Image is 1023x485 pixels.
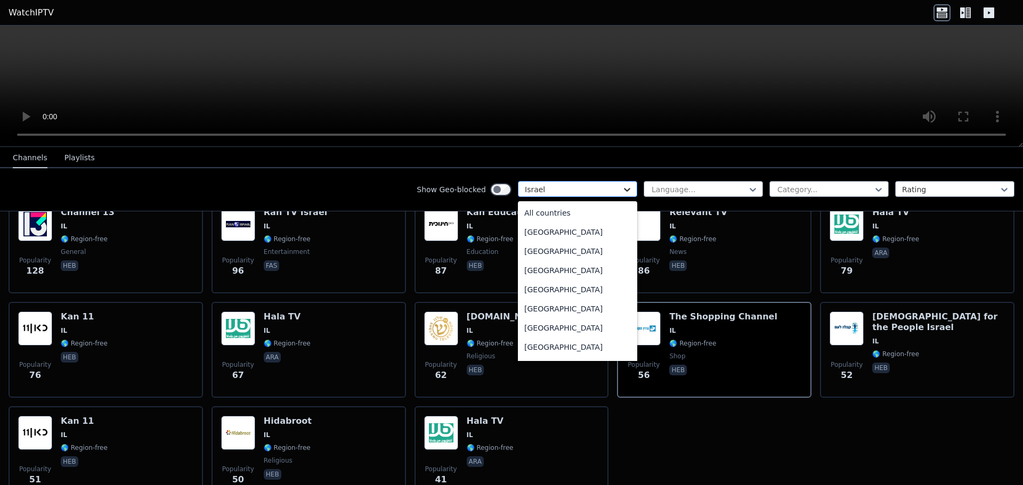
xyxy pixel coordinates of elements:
[61,248,86,256] span: general
[628,360,660,369] span: Popularity
[872,311,1005,333] h6: [DEMOGRAPHIC_DATA] for the People Israel
[467,248,499,256] span: education
[467,260,484,271] p: heb
[872,337,879,346] span: IL
[61,222,67,231] span: IL
[467,431,473,439] span: IL
[19,360,51,369] span: Popularity
[872,248,889,258] p: ara
[264,456,293,465] span: religious
[232,265,244,277] span: 96
[18,311,52,346] img: Kan 11
[18,416,52,450] img: Kan 11
[9,6,54,19] a: WatchIPTV
[518,299,637,318] div: [GEOGRAPHIC_DATA]
[518,261,637,280] div: [GEOGRAPHIC_DATA]
[264,207,327,218] h6: Ran TV Israel
[872,207,919,218] h6: Hala TV
[61,235,108,243] span: 🌎 Region-free
[222,465,254,473] span: Popularity
[19,465,51,473] span: Popularity
[467,416,514,426] h6: Hala TV
[518,280,637,299] div: [GEOGRAPHIC_DATA]
[61,443,108,452] span: 🌎 Region-free
[669,339,716,348] span: 🌎 Region-free
[222,256,254,265] span: Popularity
[518,203,637,223] div: All countries
[669,235,716,243] span: 🌎 Region-free
[61,431,67,439] span: IL
[831,256,863,265] span: Popularity
[417,184,486,195] label: Show Geo-blocked
[61,339,108,348] span: 🌎 Region-free
[841,369,852,382] span: 52
[425,360,457,369] span: Popularity
[264,431,270,439] span: IL
[467,443,514,452] span: 🌎 Region-free
[222,360,254,369] span: Popularity
[264,469,281,480] p: heb
[467,235,514,243] span: 🌎 Region-free
[830,207,864,241] img: Hala TV
[424,311,458,346] img: Shelanu.TV
[669,311,777,322] h6: The Shopping Channel
[669,260,687,271] p: heb
[264,260,280,271] p: fas
[61,326,67,335] span: IL
[669,326,676,335] span: IL
[425,465,457,473] span: Popularity
[467,311,547,322] h6: [DOMAIN_NAME]
[518,338,637,357] div: [GEOGRAPHIC_DATA]
[628,256,660,265] span: Popularity
[831,360,863,369] span: Popularity
[669,248,686,256] span: news
[61,416,108,426] h6: Kan 11
[638,369,649,382] span: 56
[638,265,649,277] span: 86
[264,311,311,322] h6: Hala TV
[221,311,255,346] img: Hala TV
[29,369,41,382] span: 76
[19,256,51,265] span: Popularity
[264,326,270,335] span: IL
[61,456,78,467] p: heb
[424,416,458,450] img: Hala TV
[467,207,545,218] h6: Kan Educational
[435,265,446,277] span: 87
[830,311,864,346] img: Kabbalah for the People Israel
[518,242,637,261] div: [GEOGRAPHIC_DATA]
[467,326,473,335] span: IL
[221,207,255,241] img: Ran TV Israel
[669,207,727,218] h6: Relevant TV
[264,235,311,243] span: 🌎 Region-free
[518,357,637,376] div: Aruba
[467,456,484,467] p: ara
[669,365,687,375] p: heb
[264,339,311,348] span: 🌎 Region-free
[627,311,661,346] img: The Shopping Channel
[61,207,115,218] h6: Channel 13
[467,365,484,375] p: heb
[61,352,78,363] p: heb
[435,369,446,382] span: 62
[18,207,52,241] img: Channel 13
[13,148,47,168] button: Channels
[467,222,473,231] span: IL
[467,339,514,348] span: 🌎 Region-free
[841,265,852,277] span: 79
[26,265,44,277] span: 128
[232,369,244,382] span: 67
[264,352,281,363] p: ara
[872,350,919,358] span: 🌎 Region-free
[425,256,457,265] span: Popularity
[518,223,637,242] div: [GEOGRAPHIC_DATA]
[264,248,310,256] span: entertainment
[872,363,890,373] p: heb
[221,416,255,450] img: Hidabroot
[424,207,458,241] img: Kan Educational
[61,260,78,271] p: heb
[872,235,919,243] span: 🌎 Region-free
[64,148,95,168] button: Playlists
[627,207,661,241] img: Relevant TV
[61,311,108,322] h6: Kan 11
